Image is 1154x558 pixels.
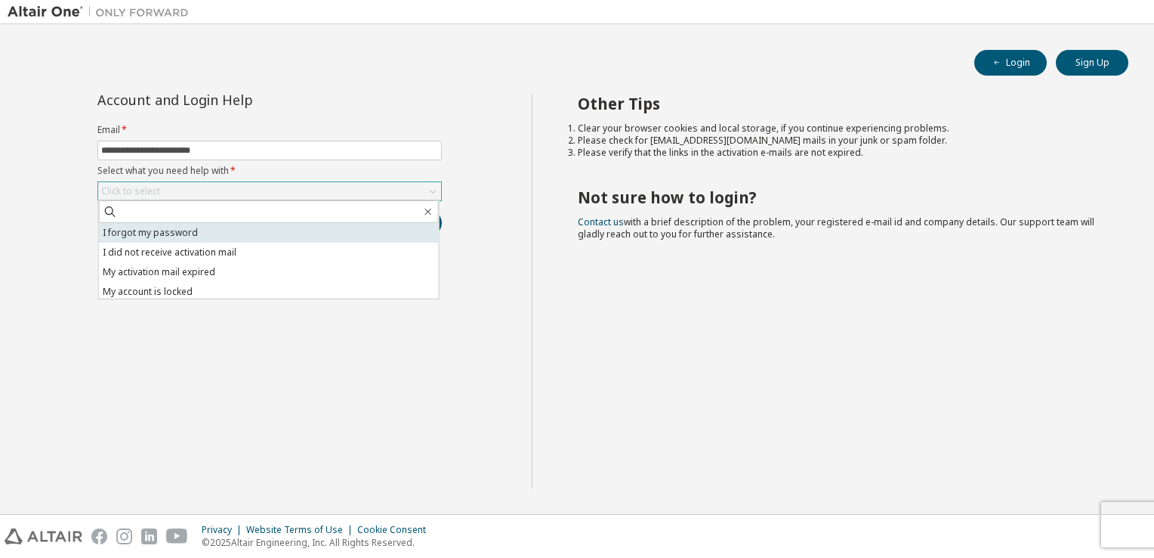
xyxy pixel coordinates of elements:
div: Cookie Consent [357,524,435,536]
button: Login [974,50,1047,76]
h2: Other Tips [578,94,1102,113]
img: instagram.svg [116,529,132,544]
img: altair_logo.svg [5,529,82,544]
img: linkedin.svg [141,529,157,544]
div: Click to select [101,185,160,197]
li: Clear your browser cookies and local storage, if you continue experiencing problems. [578,122,1102,135]
div: Click to select [98,182,441,200]
img: youtube.svg [166,529,188,544]
li: Please check for [EMAIL_ADDRESS][DOMAIN_NAME] mails in your junk or spam folder. [578,135,1102,147]
label: Select what you need help with [97,165,442,177]
div: Privacy [202,524,246,536]
a: Contact us [578,215,624,228]
div: Website Terms of Use [246,524,357,536]
span: with a brief description of the problem, your registered e-mail id and company details. Our suppo... [578,215,1094,240]
button: Sign Up [1056,50,1128,76]
li: Please verify that the links in the activation e-mails are not expired. [578,147,1102,159]
h2: Not sure how to login? [578,188,1102,207]
label: Email [97,124,442,136]
p: © 2025 Altair Engineering, Inc. All Rights Reserved. [202,536,435,549]
img: facebook.svg [91,529,107,544]
div: Account and Login Help [97,94,373,106]
img: Altair One [8,5,196,20]
li: I forgot my password [99,223,439,243]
